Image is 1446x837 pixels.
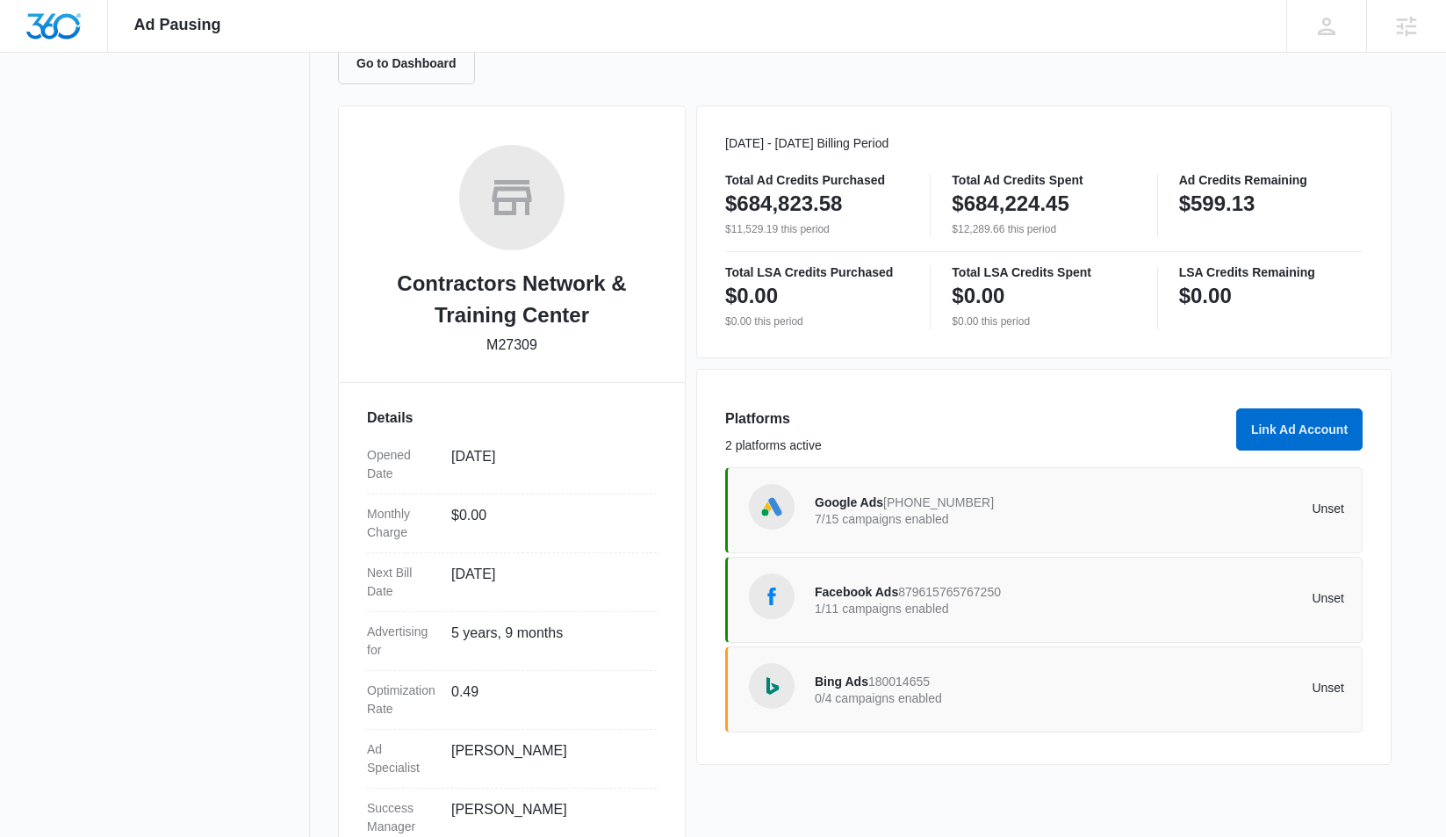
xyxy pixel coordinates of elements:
[367,268,657,331] h2: Contractors Network & Training Center
[815,675,868,689] span: Bing Ads
[952,314,1135,329] p: $0.00 this period
[451,564,643,601] dd: [DATE]
[1179,266,1363,278] p: LSA Credits Remaining
[883,495,994,509] span: [PHONE_NUMBER]
[952,266,1135,278] p: Total LSA Credits Spent
[815,513,1080,525] p: 7/15 campaigns enabled
[759,494,785,520] img: Google Ads
[1080,592,1345,604] p: Unset
[725,557,1363,643] a: Facebook AdsFacebook Ads8796157657672501/11 campaigns enabledUnset
[367,564,437,601] dt: Next Bill Date
[725,437,1226,455] p: 2 platforms active
[367,740,437,777] dt: Ad Specialist
[134,16,221,34] span: Ad Pausing
[367,623,437,660] dt: Advertising for
[338,55,486,70] a: Go to Dashboard
[367,671,657,730] div: Optimization Rate0.49
[367,730,657,789] div: Ad Specialist[PERSON_NAME]
[367,446,437,483] dt: Opened Date
[868,675,930,689] span: 180014655
[759,673,785,699] img: Bing Ads
[725,646,1363,732] a: Bing AdsBing Ads1800146550/4 campaigns enabledUnset
[1179,174,1363,186] p: Ad Credits Remaining
[725,221,909,237] p: $11,529.19 this period
[815,495,883,509] span: Google Ads
[1236,408,1363,451] button: Link Ad Account
[451,799,643,836] dd: [PERSON_NAME]
[725,134,1363,153] p: [DATE] - [DATE] Billing Period
[367,612,657,671] div: Advertising for5 years, 9 months
[1179,190,1255,218] p: $599.13
[367,682,437,718] dt: Optimization Rate
[451,505,643,542] dd: $0.00
[367,553,657,612] div: Next Bill Date[DATE]
[451,446,643,483] dd: [DATE]
[1179,282,1232,310] p: $0.00
[367,408,657,429] h3: Details
[952,190,1068,218] p: $684,224.45
[725,190,842,218] p: $684,823.58
[952,221,1135,237] p: $12,289.66 this period
[486,335,537,356] p: M27309
[338,42,475,84] button: Go to Dashboard
[725,266,909,278] p: Total LSA Credits Purchased
[725,408,1226,429] h3: Platforms
[451,740,643,777] dd: [PERSON_NAME]
[815,602,1080,615] p: 1/11 campaigns enabled
[815,692,1080,704] p: 0/4 campaigns enabled
[952,174,1135,186] p: Total Ad Credits Spent
[725,174,909,186] p: Total Ad Credits Purchased
[451,682,643,718] dd: 0.49
[759,583,785,610] img: Facebook Ads
[1080,502,1345,515] p: Unset
[898,585,1001,599] span: 879615765767250
[725,467,1363,553] a: Google AdsGoogle Ads[PHONE_NUMBER]7/15 campaigns enabledUnset
[725,314,909,329] p: $0.00 this period
[1080,682,1345,694] p: Unset
[367,436,657,494] div: Opened Date[DATE]
[367,505,437,542] dt: Monthly Charge
[367,494,657,553] div: Monthly Charge$0.00
[725,282,778,310] p: $0.00
[815,585,898,599] span: Facebook Ads
[367,799,437,836] dt: Success Manager
[952,282,1004,310] p: $0.00
[451,623,643,660] dd: 5 years, 9 months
